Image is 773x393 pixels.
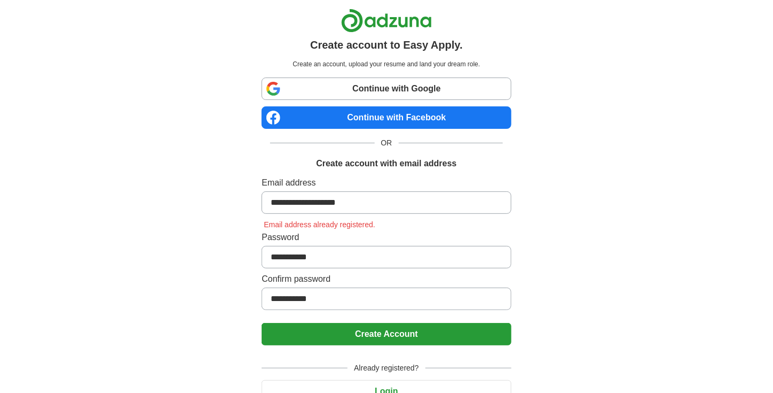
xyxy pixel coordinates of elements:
label: Email address [262,176,511,189]
span: Email address already registered. [262,220,377,229]
button: Create Account [262,323,511,345]
img: Adzuna logo [341,9,432,33]
h1: Create account with email address [316,157,456,170]
p: Create an account, upload your resume and land your dream role. [264,59,509,69]
span: Already registered? [348,363,425,374]
a: Continue with Google [262,78,511,100]
span: OR [375,137,399,149]
h1: Create account to Easy Apply. [310,37,463,53]
label: Confirm password [262,273,511,286]
a: Continue with Facebook [262,106,511,129]
label: Password [262,231,511,244]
